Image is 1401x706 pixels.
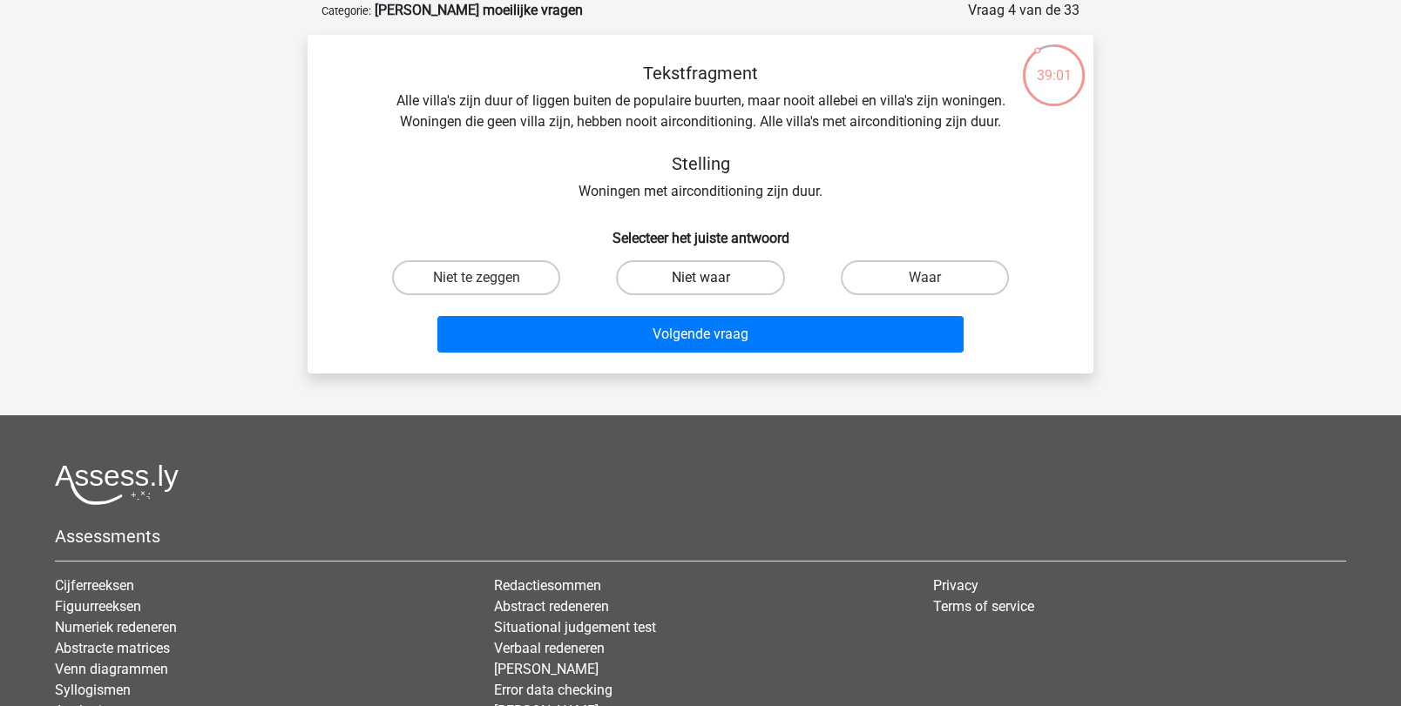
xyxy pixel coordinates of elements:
[841,260,1009,295] label: Waar
[494,619,656,635] a: Situational judgement test
[55,682,131,698] a: Syllogismen
[933,577,978,594] a: Privacy
[55,661,168,677] a: Venn diagrammen
[391,153,1010,174] h5: Stelling
[392,260,560,295] label: Niet te zeggen
[321,4,371,17] small: Categorie:
[933,598,1034,615] a: Terms of service
[494,682,613,698] a: Error data checking
[494,577,601,594] a: Redactiesommen
[55,526,1346,547] h5: Assessments
[494,598,609,615] a: Abstract redeneren
[335,216,1066,246] h6: Selecteer het juiste antwoord
[55,640,170,656] a: Abstracte matrices
[55,619,177,635] a: Numeriek redeneren
[335,63,1066,202] div: Alle villa's zijn duur of liggen buiten de populaire buurten, maar nooit allebei en villa's zijn ...
[55,464,179,505] img: Assessly logo
[1021,43,1086,86] div: 39:01
[616,260,784,295] label: Niet waar
[494,661,599,677] a: [PERSON_NAME]
[437,316,964,353] button: Volgende vraag
[55,598,141,615] a: Figuurreeksen
[375,2,583,18] strong: [PERSON_NAME] moeilijke vragen
[494,640,605,656] a: Verbaal redeneren
[55,577,134,594] a: Cijferreeksen
[391,63,1010,84] h5: Tekstfragment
